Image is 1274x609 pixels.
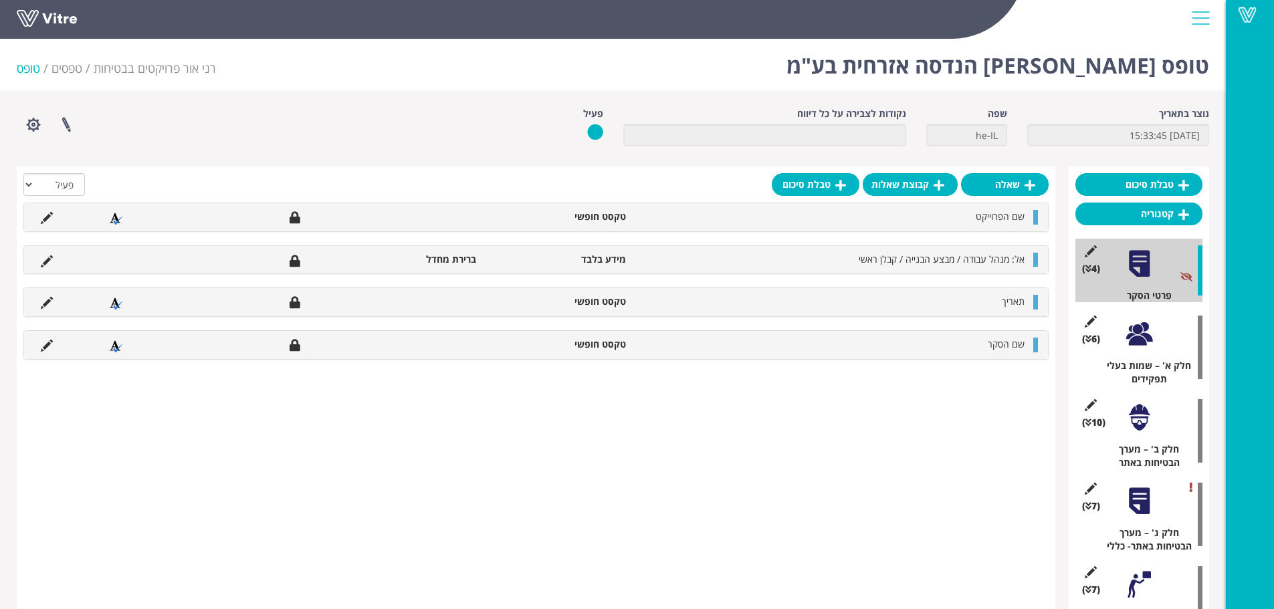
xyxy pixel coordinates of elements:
div: פרטי הסקר [1085,289,1202,302]
label: נקודות לצבירה על כל דיווח [797,107,906,120]
a: קטגוריה [1075,203,1202,225]
div: חלק ב' – מערך הבטיחות באתר [1085,443,1202,469]
li: ברירת מחדל [333,253,483,266]
div: חלק ג' – מערך הבטיחות באתר- כללי [1085,526,1202,553]
span: 264 [94,60,216,76]
span: (4 ) [1082,262,1100,275]
span: (6 ) [1082,332,1100,346]
span: שם הסקר [988,338,1025,350]
span: אל: מנהל עבודה / מבצע הבנייה / קבלן ראשי [859,253,1025,265]
label: שפה [988,107,1007,120]
span: (10 ) [1082,416,1105,429]
span: תאריך [1002,295,1025,308]
li: טקסט חופשי [483,338,633,351]
li: טופס [17,60,51,78]
li: מידע בלבד [483,253,633,266]
li: טקסט חופשי [483,295,633,308]
span: (7 ) [1082,583,1100,596]
div: חלק א' – שמות בעלי תפקידים [1085,359,1202,386]
a: קבוצת שאלות [863,173,958,196]
li: טקסט חופשי [483,210,633,223]
a: שאלה [961,173,1049,196]
label: פעיל [583,107,603,120]
a: טפסים [51,60,82,76]
span: (7 ) [1082,499,1100,513]
h1: טופס [PERSON_NAME] הנדסה אזרחית בע"מ [786,33,1209,90]
a: טבלת סיכום [772,173,859,196]
a: טבלת סיכום [1075,173,1202,196]
img: yes [587,124,603,140]
label: נוצר בתאריך [1159,107,1209,120]
span: שם הפרוייקט [976,210,1025,223]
